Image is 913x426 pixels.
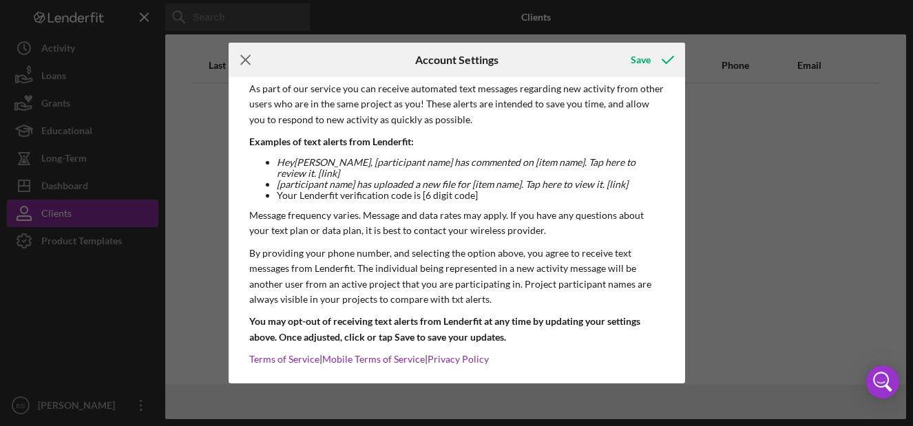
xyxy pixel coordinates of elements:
[249,81,664,127] p: As part of our service you can receive automated text messages regarding new activity from other ...
[249,353,319,365] a: Terms of Service
[617,46,685,74] button: Save
[428,353,489,365] a: Privacy Policy
[249,208,664,239] p: Message frequency varies. Message and data rates may apply. If you have any questions about your ...
[249,314,664,345] p: You may opt-out of receiving text alerts from Lenderfit at any time by updating your settings abo...
[249,246,664,308] p: By providing your phone number, and selecting the option above, you agree to receive text message...
[277,179,664,190] li: [participant name] has uploaded a new file for [item name]. Tap here to view it. [link]
[415,54,499,66] h6: Account Settings
[631,46,651,74] div: Save
[277,190,664,201] li: Your Lenderfit verification code is [6 digit code]
[866,365,899,398] div: Open Intercom Messenger
[277,157,664,179] li: Hey [PERSON_NAME] , [participant name] has commented on [item name]. Tap here to review it. [link]
[249,134,664,149] p: Examples of text alerts from Lenderfit:
[322,353,425,365] a: Mobile Terms of Service
[249,352,664,367] p: | |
